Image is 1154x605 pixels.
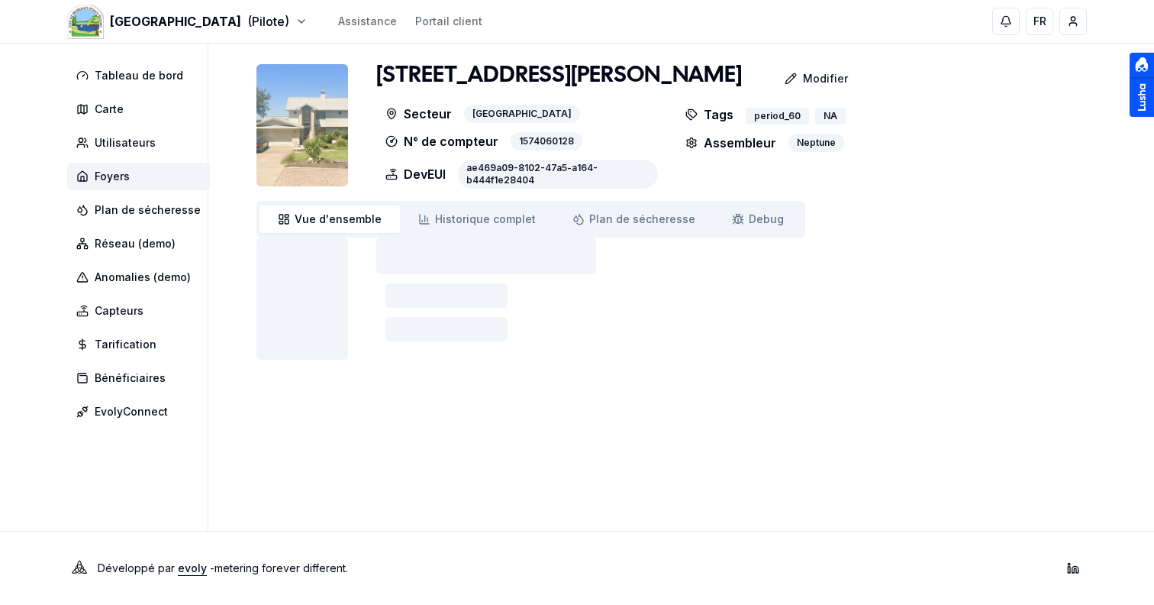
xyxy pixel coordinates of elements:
[67,95,216,123] a: Carte
[788,134,844,152] div: Neptune
[803,71,848,86] p: Modifier
[464,105,580,123] div: [GEOGRAPHIC_DATA]
[67,398,216,425] a: EvolyConnect
[67,230,216,257] a: Réseau (demo)
[749,212,784,227] span: Debug
[554,205,714,233] a: Plan de sécheresse
[95,102,124,117] span: Carte
[67,364,216,392] a: Bénéficiaires
[95,404,168,419] span: EvolyConnect
[95,68,183,83] span: Tableau de bord
[589,212,695,227] span: Plan de sécheresse
[247,12,289,31] span: (Pilote)
[511,132,582,150] div: 1574060128
[95,337,156,352] span: Tarification
[400,205,554,233] a: Historique complet
[1026,8,1053,35] button: FR
[458,160,658,189] div: ae469a09-8102-47a5-a164-b444f1e28404
[95,135,156,150] span: Utilisateurs
[67,264,216,291] a: Anomalies (demo)
[385,160,446,189] p: DevEUI
[742,63,860,94] a: Modifier
[178,561,207,574] a: evoly
[95,370,166,386] span: Bénéficiaires
[376,62,742,89] h1: [STREET_ADDRESS][PERSON_NAME]
[67,196,216,224] a: Plan de sécheresse
[714,205,802,233] a: Debug
[295,212,382,227] span: Vue d'ensemble
[685,105,733,125] p: Tags
[415,14,482,29] a: Portail client
[95,202,201,218] span: Plan de sécheresse
[67,129,216,157] a: Utilisateurs
[385,132,498,150] p: N° de compteur
[67,331,216,358] a: Tarification
[1033,14,1046,29] span: FR
[67,556,92,581] img: Evoly Logo
[685,134,776,152] p: Assembleur
[110,12,241,31] span: [GEOGRAPHIC_DATA]
[95,270,191,285] span: Anomalies (demo)
[815,108,846,125] div: NA
[98,558,348,579] p: Développé par - metering forever different .
[67,62,216,89] a: Tableau de bord
[435,212,536,227] span: Historique complet
[67,12,308,31] button: [GEOGRAPHIC_DATA](Pilote)
[95,303,143,319] span: Capteurs
[95,236,176,251] span: Réseau (demo)
[95,169,130,184] span: Foyers
[67,297,216,325] a: Capteurs
[67,3,104,40] img: Morgan's Point Resort Logo
[259,205,400,233] a: Vue d'ensemble
[385,105,452,123] p: Secteur
[67,163,216,190] a: Foyers
[746,108,809,125] div: period_60
[338,14,397,29] a: Assistance
[256,64,348,186] img: unit Image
